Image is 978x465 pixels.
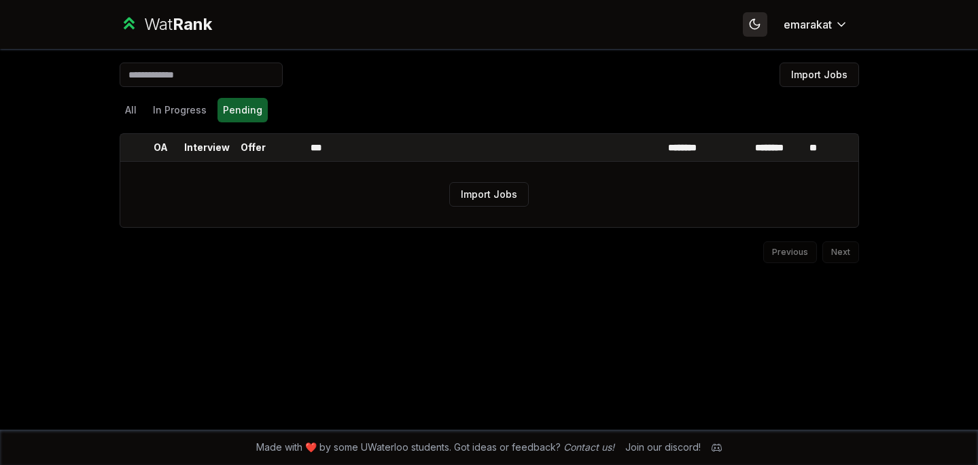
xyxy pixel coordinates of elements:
p: OA [154,141,168,154]
button: Pending [217,98,268,122]
button: Import Jobs [449,182,529,207]
span: Made with ❤️ by some UWaterloo students. Got ideas or feedback? [256,441,614,454]
p: Interview [184,141,230,154]
button: Import Jobs [780,63,859,87]
span: Rank [173,14,212,34]
a: Contact us! [563,441,614,453]
div: Join our discord! [625,441,701,454]
button: emarakat [773,12,859,37]
p: Offer [241,141,266,154]
button: All [120,98,142,122]
button: In Progress [147,98,212,122]
a: WatRank [120,14,213,35]
span: emarakat [784,16,832,33]
div: Wat [144,14,212,35]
